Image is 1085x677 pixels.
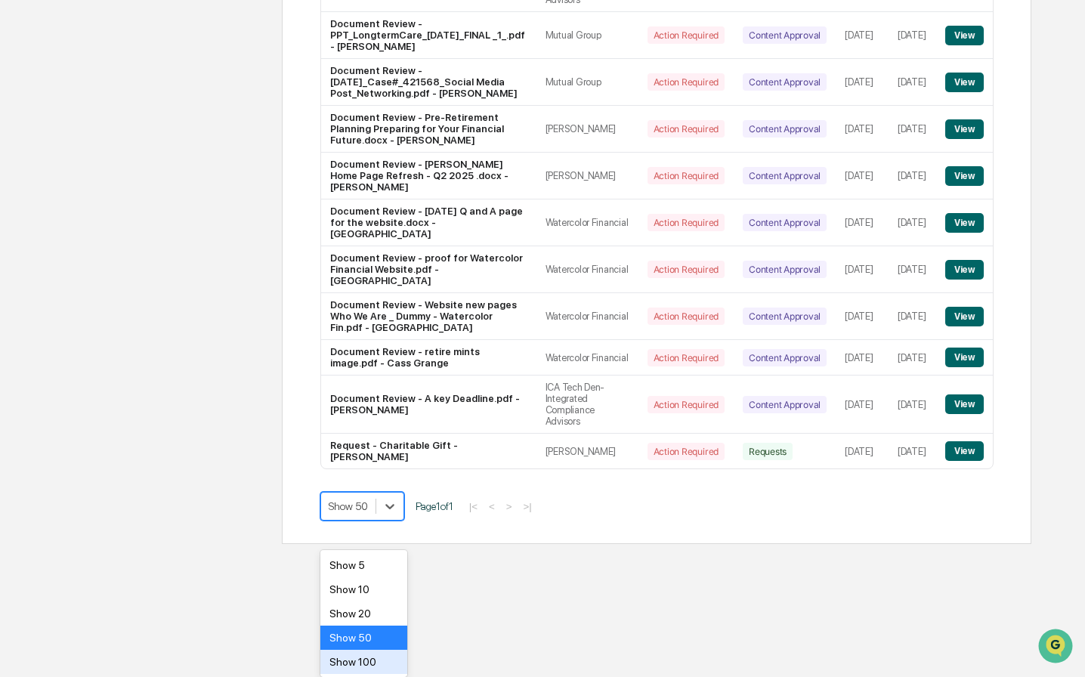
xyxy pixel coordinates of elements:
[257,120,275,138] button: Start new chat
[836,12,889,59] td: [DATE]
[743,26,827,44] div: Content Approval
[321,246,536,293] td: Document Review - proof for Watercolor Financial Website.pdf - [GEOGRAPHIC_DATA]
[321,199,536,246] td: Document Review - [DATE] Q and A page for the website.docx - [GEOGRAPHIC_DATA]
[15,116,42,143] img: 1746055101610-c473b297-6a78-478c-a979-82029cc54cd1
[945,394,984,414] button: View
[484,500,499,513] button: <
[321,106,536,153] td: Document Review - Pre-Retirement Planning Preparing for Your Financial Future.docx - [PERSON_NAME]
[945,307,984,326] button: View
[30,190,97,206] span: Preclearance
[107,255,183,267] a: Powered byPylon
[743,214,827,231] div: Content Approval
[743,396,827,413] div: Content Approval
[743,443,793,460] div: Requests
[648,396,725,413] div: Action Required
[945,73,984,92] button: View
[321,340,536,376] td: Document Review - retire mints image.pdf - Cass Grange
[536,106,638,153] td: [PERSON_NAME]
[889,376,936,434] td: [DATE]
[889,340,936,376] td: [DATE]
[320,553,407,577] div: Show 5
[15,221,27,233] div: 🔎
[648,214,725,231] div: Action Required
[648,167,725,184] div: Action Required
[889,106,936,153] td: [DATE]
[51,116,248,131] div: Start new chat
[743,308,827,325] div: Content Approval
[648,26,725,44] div: Action Required
[536,59,638,106] td: Mutual Group
[648,120,725,138] div: Action Required
[536,246,638,293] td: Watercolor Financial
[648,443,725,460] div: Action Required
[110,192,122,204] div: 🗄️
[836,376,889,434] td: [DATE]
[320,626,407,650] div: Show 50
[465,500,482,513] button: |<
[889,293,936,340] td: [DATE]
[945,260,984,280] button: View
[104,184,193,212] a: 🗄️Attestations
[15,192,27,204] div: 🖐️
[536,376,638,434] td: ICA Tech Den-Integrated Compliance Advisors
[836,59,889,106] td: [DATE]
[320,601,407,626] div: Show 20
[648,349,725,366] div: Action Required
[321,376,536,434] td: Document Review - A key Deadline.pdf - [PERSON_NAME]
[536,293,638,340] td: Watercolor Financial
[836,199,889,246] td: [DATE]
[51,131,191,143] div: We're available if you need us!
[836,106,889,153] td: [DATE]
[743,261,827,278] div: Content Approval
[743,120,827,138] div: Content Approval
[150,256,183,267] span: Pylon
[416,500,453,512] span: Page 1 of 1
[30,219,95,234] span: Data Lookup
[836,293,889,340] td: [DATE]
[536,153,638,199] td: [PERSON_NAME]
[321,153,536,199] td: Document Review - [PERSON_NAME] Home Page Refresh - Q2 2025 .docx - [PERSON_NAME]
[945,348,984,367] button: View
[9,184,104,212] a: 🖐️Preclearance
[648,73,725,91] div: Action Required
[836,434,889,468] td: [DATE]
[743,349,827,366] div: Content Approval
[519,500,536,513] button: >|
[889,199,936,246] td: [DATE]
[889,153,936,199] td: [DATE]
[743,167,827,184] div: Content Approval
[15,32,275,56] p: How can we help?
[9,213,101,240] a: 🔎Data Lookup
[889,12,936,59] td: [DATE]
[836,340,889,376] td: [DATE]
[945,441,984,461] button: View
[321,293,536,340] td: Document Review - Website new pages Who We Are _ Dummy - Watercolor Fin.pdf - [GEOGRAPHIC_DATA]
[889,246,936,293] td: [DATE]
[945,26,984,45] button: View
[321,434,536,468] td: Request - Charitable Gift - [PERSON_NAME]
[502,500,517,513] button: >
[536,340,638,376] td: Watercolor Financial
[536,12,638,59] td: Mutual Group
[321,59,536,106] td: Document Review - [DATE]_Case#_421568_Social Media Post_Networking.pdf - [PERSON_NAME]
[889,59,936,106] td: [DATE]
[648,308,725,325] div: Action Required
[1037,627,1077,668] iframe: Open customer support
[536,434,638,468] td: [PERSON_NAME]
[39,69,249,85] input: Clear
[889,434,936,468] td: [DATE]
[945,213,984,233] button: View
[836,153,889,199] td: [DATE]
[945,119,984,139] button: View
[648,261,725,278] div: Action Required
[836,246,889,293] td: [DATE]
[125,190,187,206] span: Attestations
[536,199,638,246] td: Watercolor Financial
[945,166,984,186] button: View
[743,73,827,91] div: Content Approval
[320,650,407,674] div: Show 100
[320,577,407,601] div: Show 10
[321,12,536,59] td: Document Review - PPT_LongtermCare_[DATE]_FINAL _1_.pdf - [PERSON_NAME]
